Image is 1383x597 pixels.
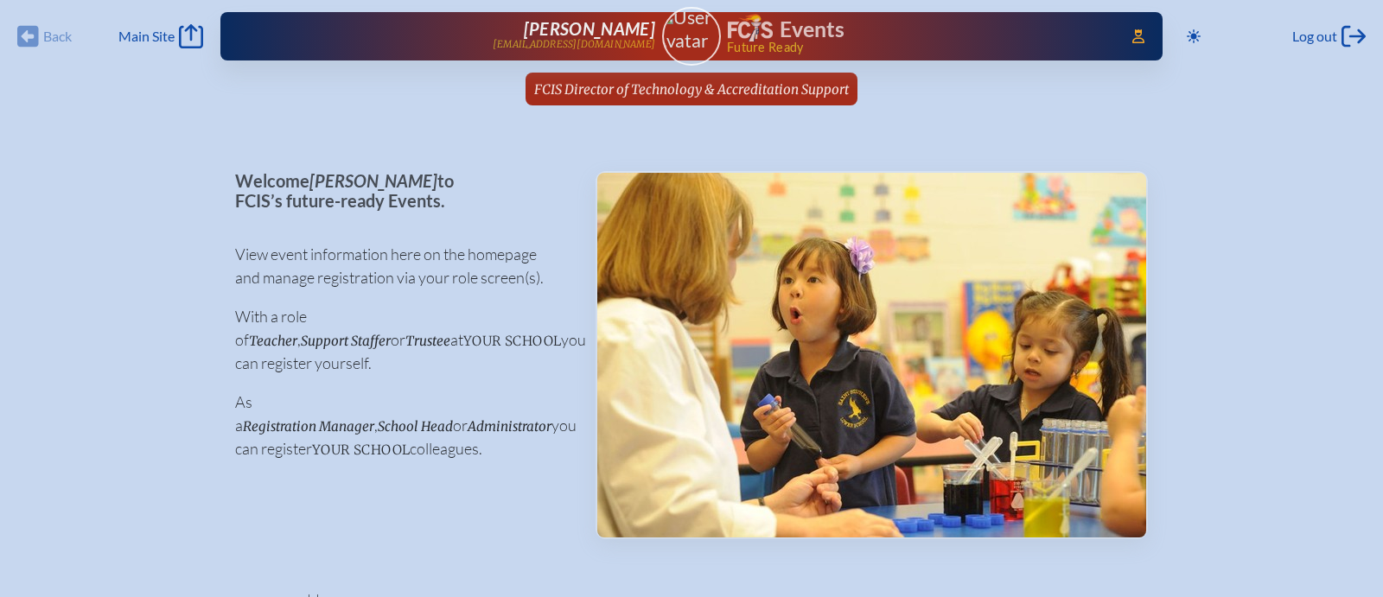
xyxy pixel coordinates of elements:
[728,14,1107,54] div: FCIS Events — Future ready
[405,333,450,349] span: Trustee
[524,18,655,39] span: [PERSON_NAME]
[235,305,568,375] p: With a role of , or at you can register yourself.
[662,7,721,66] a: User Avatar
[527,73,856,105] a: FCIS Director of Technology & Accreditation Support
[1292,28,1337,45] span: Log out
[597,173,1146,537] img: Events
[301,333,391,349] span: Support Staffer
[118,24,203,48] a: Main Site
[249,333,297,349] span: Teacher
[654,6,728,52] img: User Avatar
[468,418,551,435] span: Administrator
[235,171,568,210] p: Welcome to FCIS’s future-ready Events.
[312,441,410,458] span: your school
[463,333,561,349] span: your school
[727,41,1107,54] span: Future Ready
[118,28,175,45] span: Main Site
[235,391,568,460] p: As a , or you can register colleagues.
[378,418,453,435] span: School Head
[493,39,655,50] p: [EMAIL_ADDRESS][DOMAIN_NAME]
[309,170,437,191] span: [PERSON_NAME]
[243,418,374,435] span: Registration Manager
[235,243,568,289] p: View event information here on the homepage and manage registration via your role screen(s).
[276,19,655,54] a: [PERSON_NAME][EMAIL_ADDRESS][DOMAIN_NAME]
[534,81,849,98] span: FCIS Director of Technology & Accreditation Support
